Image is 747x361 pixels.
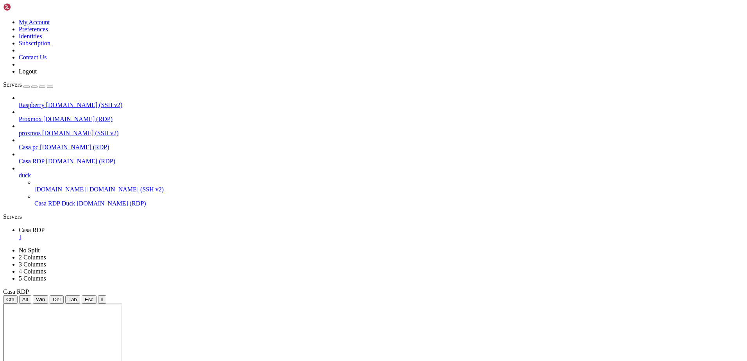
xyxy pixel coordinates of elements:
[85,297,93,302] span: Esc
[50,295,64,304] button: Del
[19,227,744,241] a: Casa RDP
[19,54,47,61] a: Contact Us
[19,102,744,109] a: Raspberry [DOMAIN_NAME] (SSH v2)
[34,193,744,207] li: Casa RDP Duck [DOMAIN_NAME] (RDP)
[68,297,77,302] span: Tab
[33,295,48,304] button: Win
[19,268,46,275] a: 4 Columns
[19,261,46,268] a: 3 Columns
[19,33,42,39] a: Identities
[6,297,14,302] span: Ctrl
[98,295,106,304] button: 
[19,102,45,108] span: Raspberry
[3,288,29,295] span: Casa RDP
[34,179,744,193] li: [DOMAIN_NAME] [DOMAIN_NAME] (SSH v2)
[88,186,164,193] span: [DOMAIN_NAME] (SSH v2)
[19,295,32,304] button: Alt
[19,144,744,151] a: Casa pc [DOMAIN_NAME] (RDP)
[19,137,744,151] li: Casa pc [DOMAIN_NAME] (RDP)
[19,130,744,137] a: proxmos [DOMAIN_NAME] (SSH v2)
[19,234,744,241] a: 
[34,186,86,193] span: [DOMAIN_NAME]
[53,297,61,302] span: Del
[19,172,31,179] span: duck
[82,295,97,304] button: Esc
[101,297,103,302] div: 
[34,200,744,207] a: Casa RDP Duck [DOMAIN_NAME] (RDP)
[19,26,48,32] a: Preferences
[19,109,744,123] li: Proxmox [DOMAIN_NAME] (RDP)
[42,130,119,136] span: [DOMAIN_NAME] (SSH v2)
[19,247,40,254] a: No Split
[3,213,744,220] div: Servers
[19,116,42,122] span: Proxmox
[19,144,38,150] span: Casa pc
[19,165,744,207] li: duck
[19,40,50,46] a: Subscription
[3,3,48,11] img: Shellngn
[19,130,41,136] span: proxmos
[46,158,115,164] span: [DOMAIN_NAME] (RDP)
[19,158,45,164] span: Casa RDP
[19,227,45,233] span: Casa RDP
[46,102,123,108] span: [DOMAIN_NAME] (SSH v2)
[43,116,113,122] span: [DOMAIN_NAME] (RDP)
[19,275,46,282] a: 5 Columns
[34,186,744,193] a: [DOMAIN_NAME] [DOMAIN_NAME] (SSH v2)
[65,295,80,304] button: Tab
[19,123,744,137] li: proxmos [DOMAIN_NAME] (SSH v2)
[19,151,744,165] li: Casa RDP [DOMAIN_NAME] (RDP)
[40,144,109,150] span: [DOMAIN_NAME] (RDP)
[3,295,18,304] button: Ctrl
[3,81,22,88] span: Servers
[77,200,146,207] span: [DOMAIN_NAME] (RDP)
[36,297,45,302] span: Win
[34,200,75,207] span: Casa RDP Duck
[19,158,744,165] a: Casa RDP [DOMAIN_NAME] (RDP)
[3,81,53,88] a: Servers
[19,172,744,179] a: duck
[22,297,29,302] span: Alt
[19,254,46,261] a: 2 Columns
[19,95,744,109] li: Raspberry [DOMAIN_NAME] (SSH v2)
[19,19,50,25] a: My Account
[19,116,744,123] a: Proxmox [DOMAIN_NAME] (RDP)
[19,68,37,75] a: Logout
